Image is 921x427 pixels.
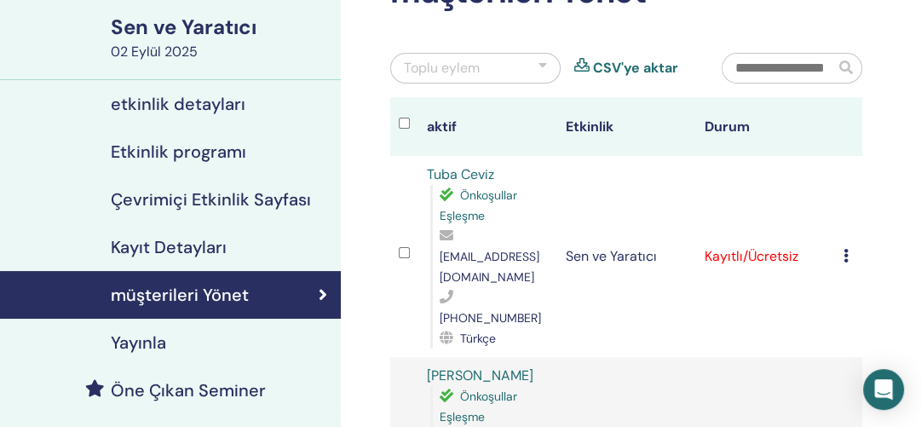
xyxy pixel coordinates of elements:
font: Türkçe [460,331,496,346]
font: Öne Çıkan Seminer [111,379,266,401]
font: Çevrimiçi Etkinlik Sayfası [111,188,311,211]
font: Yayınla [111,332,166,354]
font: [EMAIL_ADDRESS][DOMAIN_NAME] [440,249,539,285]
font: [PHONE_NUMBER] [440,310,541,326]
font: Önkoşullar Eşleşme [440,188,517,223]
font: Önkoşullar Eşleşme [440,389,517,424]
div: Intercom Messenger'ı açın [863,369,904,410]
font: Sen ve Yaratıcı [566,247,657,265]
a: CSV'ye aktar [593,58,678,78]
a: Tuba Ceviz [427,165,494,183]
font: 02 Eylül 2025 [111,43,198,61]
font: CSV'ye aktar [593,59,678,77]
a: Sen ve Yaratıcı02 Eylül 2025 [101,13,341,62]
a: [PERSON_NAME] [427,366,533,384]
font: Kayıt Detayları [111,236,227,258]
font: Sen ve Yaratıcı [111,14,256,40]
font: müşterileri Yönet [111,284,249,306]
font: Etkinlik [566,118,613,136]
font: etkinlik detayları [111,93,245,115]
font: Etkinlik programı [111,141,246,163]
font: Toplu eylem [404,59,480,77]
font: aktif [427,118,457,136]
font: Durum [704,118,749,136]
